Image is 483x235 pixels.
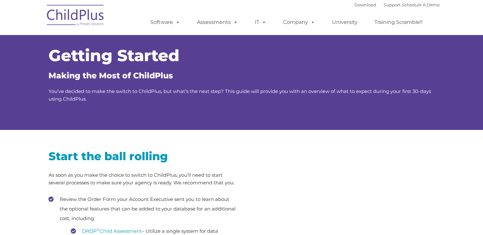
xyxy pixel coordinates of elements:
a: University [326,16,364,29]
a: DRDP©Child Assessment [82,228,142,234]
h2: Start the ball rolling [49,149,237,163]
a: Assessments [191,16,244,29]
a: Training Scramble!! [368,16,429,29]
img: ChildPlus by Procare Solutions [44,0,108,32]
span: Getting Started [49,46,179,65]
a: Download [354,2,376,7]
a: Support [384,2,401,7]
a: Software [144,16,186,29]
span: Making the Most of ChildPlus [49,71,173,80]
font: | [354,2,440,7]
a: Schedule A Demo [402,2,440,7]
sup: © [97,227,100,232]
p: As soon as you make the choice to switch to ChildPlus, you’ll need to start several processes to ... [49,171,237,187]
a: Company [277,16,321,29]
a: IT [248,16,273,29]
span: You’ve decided to make the switch to ChildPlus, but what’s the next step? This guide will provide... [49,88,431,102]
